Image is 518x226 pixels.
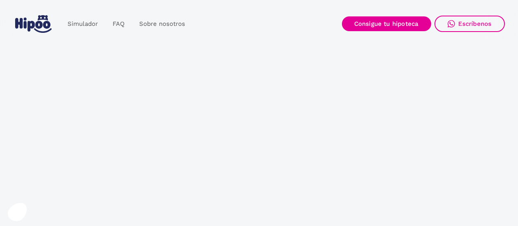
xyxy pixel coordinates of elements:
div: Escríbenos [458,20,492,27]
a: Simulador [60,16,105,32]
a: FAQ [105,16,132,32]
a: Consigue tu hipoteca [342,16,431,31]
a: home [14,12,54,36]
a: Sobre nosotros [132,16,192,32]
a: Escríbenos [434,16,505,32]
